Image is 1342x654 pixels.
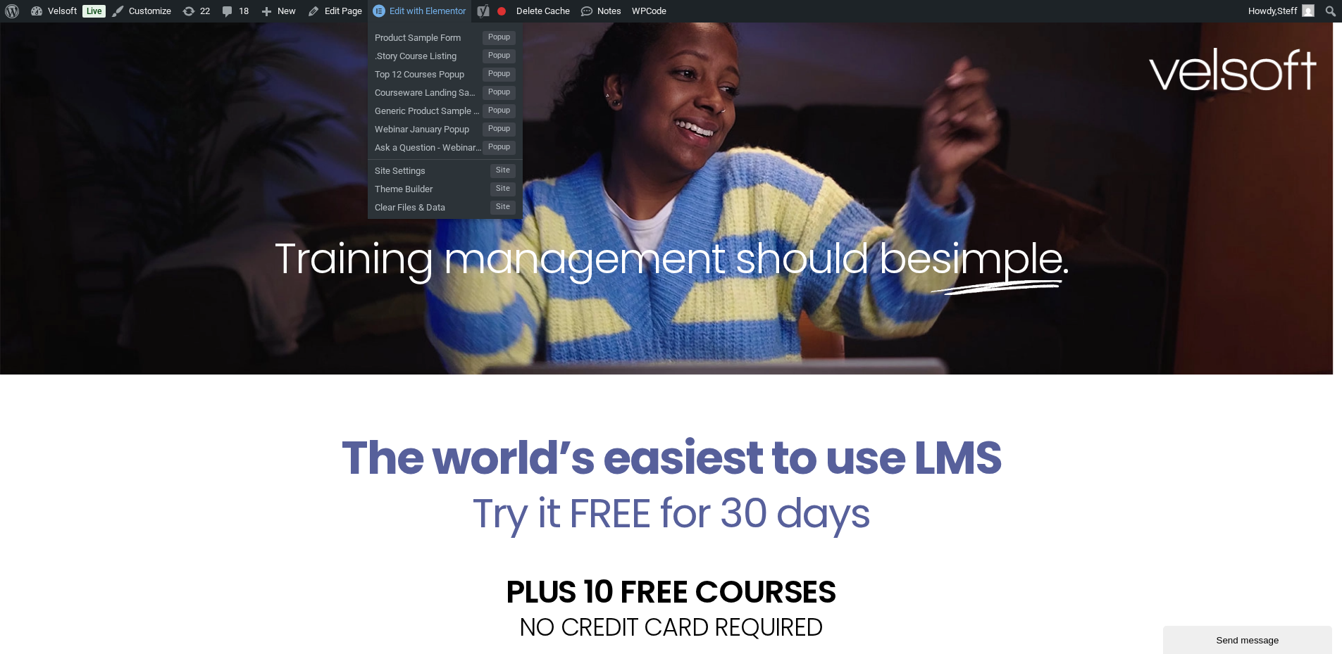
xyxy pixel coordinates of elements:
[483,49,516,63] span: Popup
[931,229,1062,288] span: simple
[375,137,483,155] span: Ask a Question - Webinar [DATE]
[375,63,483,82] span: Top 12 Courses Popup
[375,100,483,118] span: Generic Product Sample Form
[497,7,506,15] div: Focus keyphrase not set
[368,118,523,137] a: Webinar January PopupPopup
[375,178,490,196] span: Theme Builder
[368,137,523,155] a: Ask a Question - Webinar [DATE]Popup
[368,82,523,100] a: Courseware Landing Sample FormPopup
[375,27,483,45] span: Product Sample Form
[490,182,516,196] span: Site
[368,63,523,82] a: Top 12 Courses PopupPopup
[1163,623,1335,654] iframe: chat widget
[368,45,523,63] a: .Story Course ListingPopup
[483,86,516,100] span: Popup
[483,68,516,82] span: Popup
[390,6,466,16] span: Edit with Elementor
[368,100,523,118] a: Generic Product Sample FormPopup
[375,196,490,215] span: Clear Files & Data
[483,104,516,118] span: Popup
[235,576,1108,608] h2: PLUS 10 FREE COURSES
[483,122,516,137] span: Popup
[368,178,523,196] a: Theme BuilderSite
[483,141,516,155] span: Popup
[235,493,1108,534] h2: Try it FREE for 30 days
[490,201,516,215] span: Site
[368,27,523,45] a: Product Sample FormPopup
[368,196,523,215] a: Clear Files & DataSite
[235,431,1108,486] h2: The world’s easiest to use LMS
[483,31,516,45] span: Popup
[368,160,523,178] a: Site SettingsSite
[375,82,483,100] span: Courseware Landing Sample Form
[375,118,483,137] span: Webinar January Popup
[375,160,490,178] span: Site Settings
[82,5,106,18] a: Live
[490,164,516,178] span: Site
[1277,6,1298,16] span: Steff
[235,615,1108,639] h2: NO CREDIT CARD REQUIRED
[25,231,1317,286] h2: Training management should be .
[375,45,483,63] span: .Story Course Listing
